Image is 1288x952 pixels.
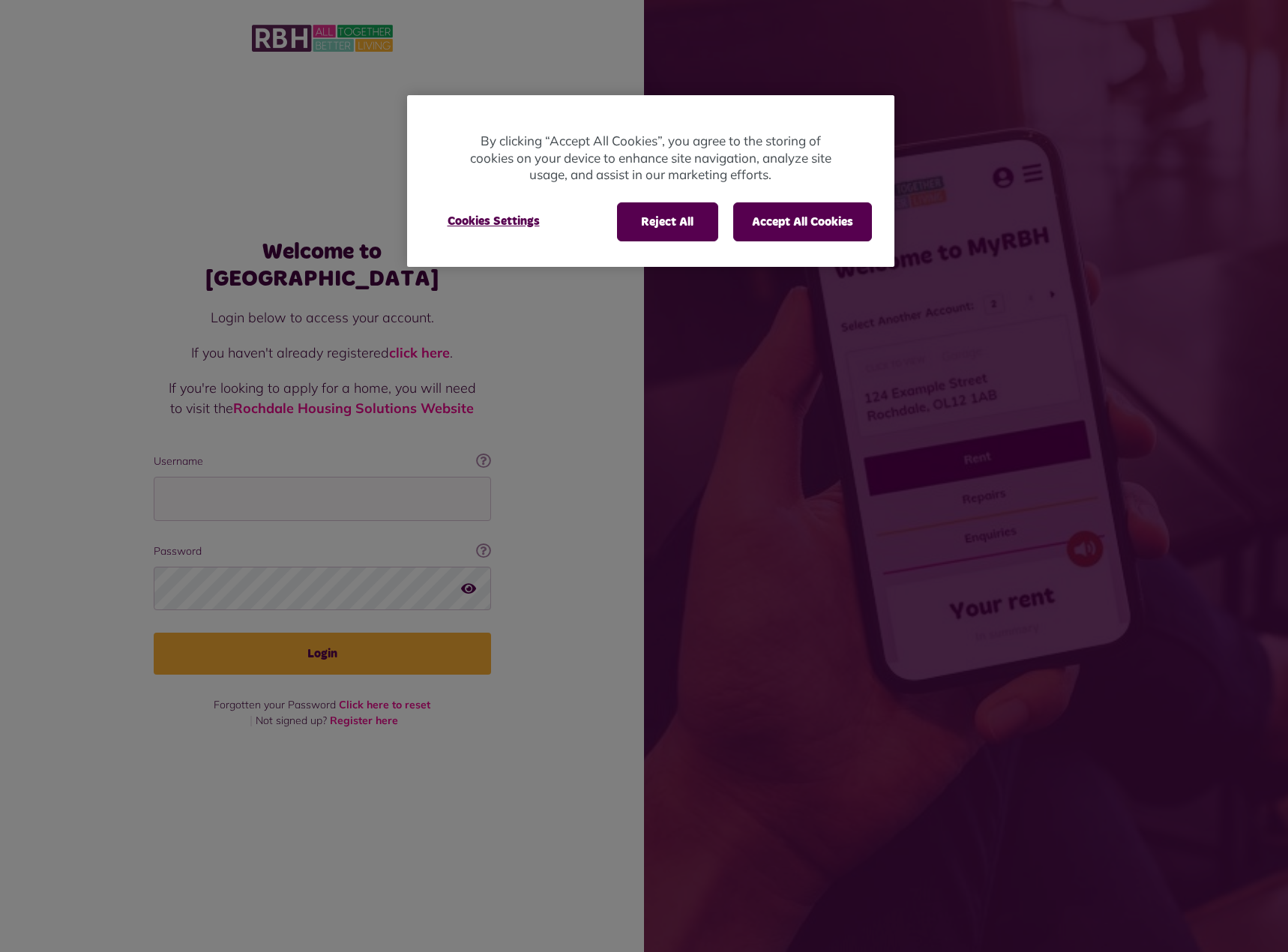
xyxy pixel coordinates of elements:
button: Accept All Cookies [733,202,872,241]
p: By clicking “Accept All Cookies”, you agree to the storing of cookies on your device to enhance s... [467,133,834,184]
div: Privacy [407,95,894,267]
div: Cookie banner [407,95,894,267]
button: Reject All [617,202,718,241]
button: Cookies Settings [430,202,558,240]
